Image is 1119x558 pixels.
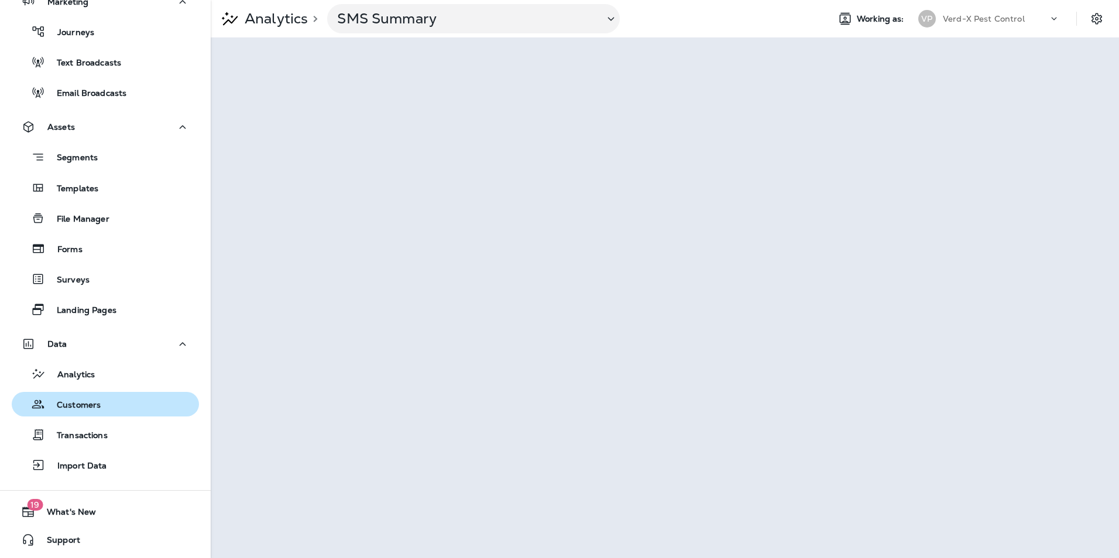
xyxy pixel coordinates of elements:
p: Assets [47,122,75,132]
p: Forms [46,244,83,256]
p: Customers [45,400,101,411]
button: Analytics [12,361,199,386]
button: File Manager [12,206,199,230]
p: > [308,14,318,23]
span: Working as: [857,14,907,24]
p: Verd-X Pest Control [943,14,1025,23]
button: Surveys [12,267,199,291]
p: Landing Pages [45,305,116,316]
button: 19What's New [12,500,199,523]
button: Support [12,528,199,552]
button: Text Broadcasts [12,50,199,74]
button: Customers [12,392,199,416]
button: Landing Pages [12,297,199,322]
span: Support [35,535,80,549]
p: Analytics [240,10,308,27]
p: SMS Summary [337,10,595,27]
p: Data [47,339,67,349]
span: What's New [35,507,96,521]
button: Data [12,332,199,356]
p: Text Broadcasts [45,58,121,69]
p: Analytics [46,370,95,381]
p: File Manager [45,214,109,225]
p: Journeys [46,27,94,39]
p: Email Broadcasts [45,88,126,99]
p: Transactions [45,430,108,442]
div: VP [918,10,936,27]
button: Journeys [12,19,199,44]
p: Templates [45,184,98,195]
button: Forms [12,236,199,261]
button: Templates [12,175,199,200]
span: 19 [27,499,43,511]
p: Import Data [46,461,107,472]
p: Surveys [45,275,90,286]
button: Email Broadcasts [12,80,199,105]
button: Segments [12,144,199,170]
button: Transactions [12,422,199,447]
button: Settings [1086,8,1107,29]
button: Assets [12,115,199,139]
p: Segments [45,153,98,164]
button: Import Data [12,453,199,477]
